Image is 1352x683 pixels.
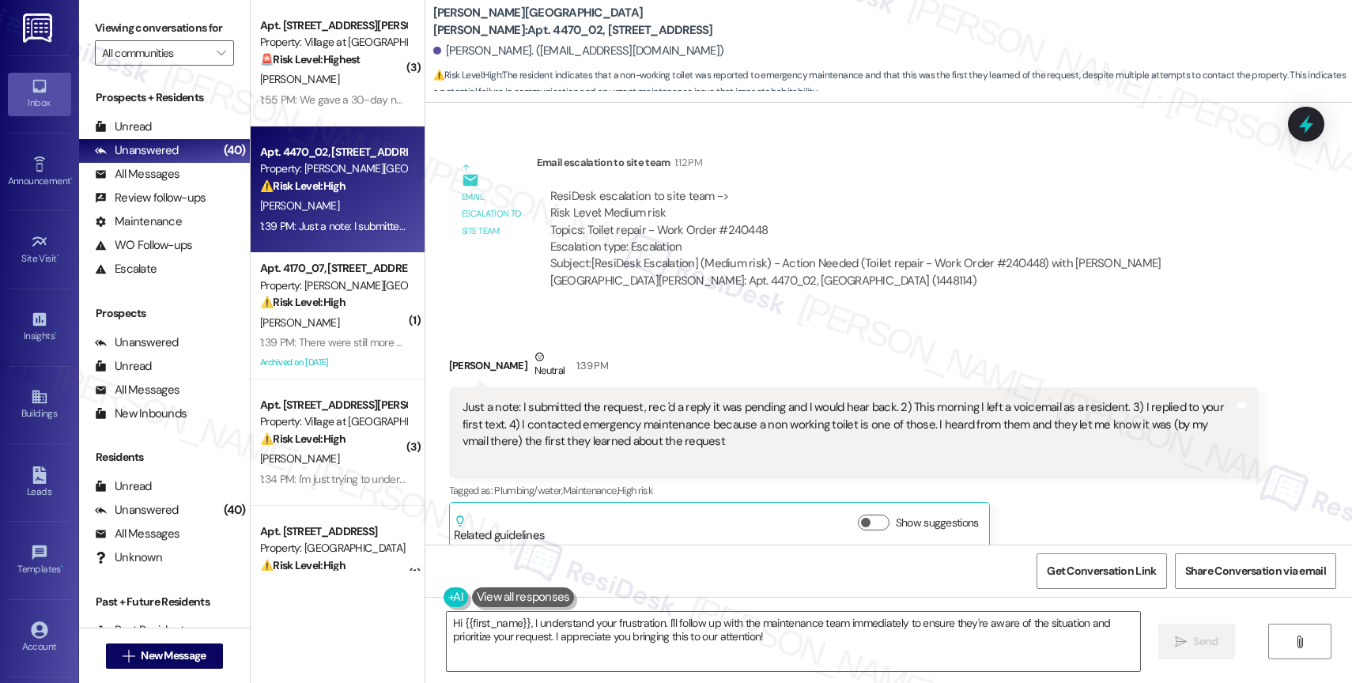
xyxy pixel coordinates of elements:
[106,643,223,669] button: New Message
[447,612,1140,671] textarea: Hi {{first_name}}, I understand your frustration. I'll follow up with the maintenance team immedi...
[1175,636,1187,648] i: 
[433,69,501,81] strong: ⚠️ Risk Level: High
[260,413,406,430] div: Property: Village at [GEOGRAPHIC_DATA]
[102,40,209,66] input: All communities
[8,462,71,504] a: Leads
[95,237,192,254] div: WO Follow-ups
[55,328,57,339] span: •
[260,432,346,446] strong: ⚠️ Risk Level: High
[260,397,406,413] div: Apt. [STREET_ADDRESS][PERSON_NAME]
[896,515,979,531] label: Show suggestions
[260,17,406,34] div: Apt. [STREET_ADDRESS][PERSON_NAME]
[463,399,1234,467] div: Just a note: I submitted the request, rec 'd a reply it was pending and I would hear back. 2) Thi...
[260,523,406,540] div: Apt. [STREET_ADDRESS]
[260,198,339,213] span: [PERSON_NAME]
[260,72,339,86] span: [PERSON_NAME]
[260,335,1344,349] div: 1:39 PM: There were still more yellow jackets that flew into both my bed rooms that I killed, but...
[563,484,617,497] span: Maintenance ,
[141,647,206,664] span: New Message
[260,315,339,330] span: [PERSON_NAME]
[23,13,55,43] img: ResiDesk Logo
[260,558,346,572] strong: ⚠️ Risk Level: High
[260,144,406,160] div: Apt. 4470_02, [STREET_ADDRESS]
[1047,563,1156,579] span: Get Conversation Link
[79,305,250,322] div: Prospects
[449,479,1259,502] div: Tagged as:
[95,16,234,40] label: Viewing conversations for
[260,260,406,277] div: Apt. 4170_07, [STREET_ADDRESS]
[260,540,406,557] div: Property: [GEOGRAPHIC_DATA]
[8,306,71,349] a: Insights •
[95,406,187,422] div: New Inbounds
[260,179,346,193] strong: ⚠️ Risk Level: High
[449,349,1259,387] div: [PERSON_NAME]
[8,383,71,426] a: Buildings
[95,526,179,542] div: All Messages
[8,539,71,582] a: Templates •
[1293,636,1305,648] i: 
[1193,633,1218,650] span: Send
[8,617,71,659] a: Account
[1175,553,1336,589] button: Share Conversation via email
[260,34,406,51] div: Property: Village at [GEOGRAPHIC_DATA]
[454,515,546,544] div: Related guidelines
[217,47,225,59] i: 
[57,251,59,262] span: •
[433,43,724,59] div: [PERSON_NAME]. ([EMAIL_ADDRESS][DOMAIN_NAME])
[550,188,1246,256] div: ResiDesk escalation to site team -> Risk Level: Medium risk Topics: Toilet repair - Work Order #2...
[1037,553,1166,589] button: Get Conversation Link
[260,451,339,466] span: [PERSON_NAME]
[70,173,73,184] span: •
[433,67,1352,101] span: : The resident indicates that a non-working toilet was reported to emergency maintenance and that...
[79,594,250,610] div: Past + Future Residents
[123,650,134,662] i: 
[95,382,179,398] div: All Messages
[95,213,182,230] div: Maintenance
[260,277,406,294] div: Property: [PERSON_NAME][GEOGRAPHIC_DATA][PERSON_NAME]
[95,190,206,206] div: Review follow-ups
[8,228,71,271] a: Site Visit •
[8,73,71,115] a: Inbox
[95,334,179,351] div: Unanswered
[95,478,152,495] div: Unread
[220,498,250,523] div: (40)
[220,138,250,163] div: (40)
[95,119,152,135] div: Unread
[95,142,179,159] div: Unanswered
[550,255,1246,289] div: Subject: [ResiDesk Escalation] (Medium risk) - Action Needed (Toilet repair - Work Order #240448)...
[95,358,152,375] div: Unread
[260,295,346,309] strong: ⚠️ Risk Level: High
[494,484,562,497] span: Plumbing/water ,
[537,154,1259,176] div: Email escalation to site team
[95,549,162,566] div: Unknown
[95,261,157,277] div: Escalate
[572,357,608,374] div: 1:39 PM
[531,349,568,382] div: Neutral
[95,166,179,183] div: All Messages
[670,154,702,171] div: 1:12 PM
[95,502,179,519] div: Unanswered
[1158,624,1235,659] button: Send
[95,622,191,639] div: Past Residents
[79,449,250,466] div: Residents
[617,484,653,497] span: High risk
[433,5,750,39] b: [PERSON_NAME][GEOGRAPHIC_DATA][PERSON_NAME]: Apt. 4470_02, [STREET_ADDRESS]
[260,92,707,107] div: 1:55 PM: We gave a 30-day notice I sat down with the manager and she filled it out and I signed it
[79,89,250,106] div: Prospects + Residents
[260,160,406,177] div: Property: [PERSON_NAME][GEOGRAPHIC_DATA][PERSON_NAME]
[462,189,523,240] div: Email escalation to site team
[260,472,650,486] div: 1:34 PM: I'm just trying to understand this "camera" clause in my lease agreement is all.
[1185,563,1326,579] span: Share Conversation via email
[259,353,408,372] div: Archived on [DATE]
[61,561,63,572] span: •
[260,52,361,66] strong: 🚨 Risk Level: Highest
